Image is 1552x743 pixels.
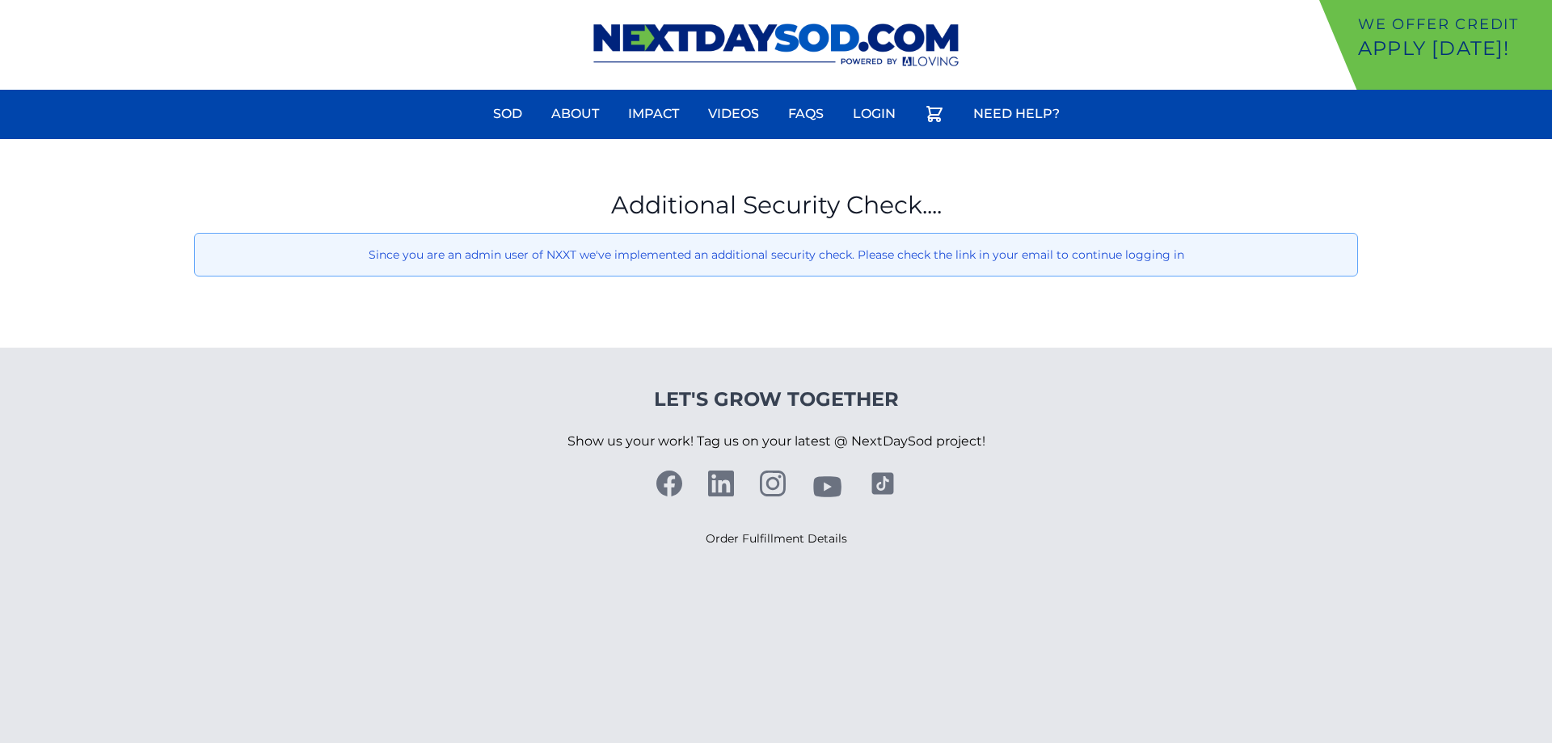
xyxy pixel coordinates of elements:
p: We offer Credit [1358,13,1546,36]
a: FAQs [778,95,833,133]
a: Need Help? [964,95,1069,133]
a: Impact [618,95,689,133]
h4: Let's Grow Together [567,386,985,412]
a: Videos [698,95,769,133]
a: Sod [483,95,532,133]
h1: Additional Security Check.... [194,191,1358,220]
p: Since you are an admin user of NXXT we've implemented an additional security check. Please check ... [208,247,1344,263]
a: Login [843,95,905,133]
a: Order Fulfillment Details [706,531,847,546]
p: Apply [DATE]! [1358,36,1546,61]
p: Show us your work! Tag us on your latest @ NextDaySod project! [567,412,985,471]
a: About [542,95,609,133]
